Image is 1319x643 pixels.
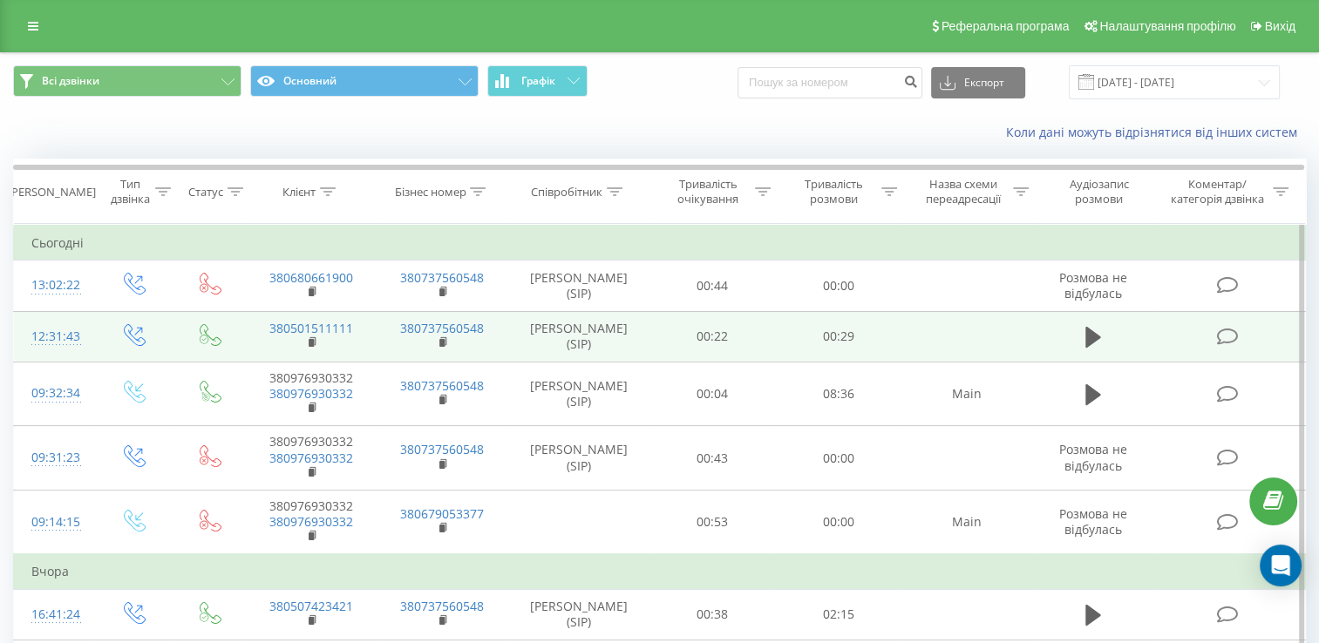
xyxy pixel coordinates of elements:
a: 380737560548 [400,269,484,286]
div: 12:31:43 [31,320,77,354]
td: 00:53 [649,490,776,554]
div: 13:02:22 [31,268,77,302]
td: 380976930332 [246,490,377,554]
a: 380679053377 [400,505,484,522]
span: Розмова не відбулась [1059,441,1127,473]
td: [PERSON_NAME] (SIP) [508,311,649,362]
a: 380680661900 [269,269,353,286]
td: 00:44 [649,261,776,311]
a: 380507423421 [269,598,353,614]
a: 380976930332 [269,513,353,530]
button: Всі дзвінки [13,65,241,97]
td: 00:38 [649,589,776,640]
div: [PERSON_NAME] [8,185,96,200]
span: Графік [521,75,555,87]
div: 16:41:24 [31,598,77,632]
div: Статус [188,185,223,200]
div: 09:14:15 [31,505,77,539]
input: Пошук за номером [738,67,922,98]
td: [PERSON_NAME] (SIP) [508,426,649,491]
div: Коментар/категорія дзвінка [1166,177,1268,206]
td: 380976930332 [246,362,377,426]
td: 08:36 [775,362,901,426]
div: Тривалість розмови [791,177,877,206]
td: 02:15 [775,589,901,640]
div: 09:31:23 [31,441,77,475]
div: Open Intercom Messenger [1260,545,1302,586]
span: Всі дзвінки [42,74,99,88]
span: Реферальна програма [942,19,1070,33]
td: 00:00 [775,426,901,491]
span: Розмова не відбулась [1059,505,1127,538]
td: [PERSON_NAME] (SIP) [508,261,649,311]
a: 380737560548 [400,441,484,457]
td: [PERSON_NAME] (SIP) [508,589,649,640]
span: Вихід [1265,19,1295,33]
td: Сьогодні [14,226,1306,261]
td: 00:29 [775,311,901,362]
td: 00:00 [775,261,901,311]
div: Тривалість очікування [665,177,751,206]
a: 380976930332 [269,450,353,466]
div: Клієнт [282,185,316,200]
a: 380976930332 [269,385,353,402]
td: Main [901,362,1032,426]
div: 09:32:34 [31,376,77,410]
td: 00:43 [649,426,776,491]
td: 00:04 [649,362,776,426]
td: Main [901,490,1032,554]
a: 380737560548 [400,598,484,614]
a: 380737560548 [400,377,484,394]
span: Розмова не відбулась [1059,269,1127,301]
button: Графік [487,65,588,97]
td: 00:22 [649,311,776,362]
td: Вчора [14,554,1306,589]
td: [PERSON_NAME] (SIP) [508,362,649,426]
a: 380501511111 [269,320,353,336]
td: 380976930332 [246,426,377,491]
div: Назва схеми переадресації [917,177,1009,206]
span: Налаштування профілю [1099,19,1235,33]
td: 00:00 [775,490,901,554]
a: 380737560548 [400,320,484,336]
button: Експорт [931,67,1025,98]
button: Основний [250,65,479,97]
div: Співробітник [531,185,602,200]
a: Коли дані можуть відрізнятися вiд інших систем [1006,124,1306,140]
div: Аудіозапис розмови [1049,177,1150,206]
div: Бізнес номер [394,185,466,200]
div: Тип дзвінка [110,177,151,206]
